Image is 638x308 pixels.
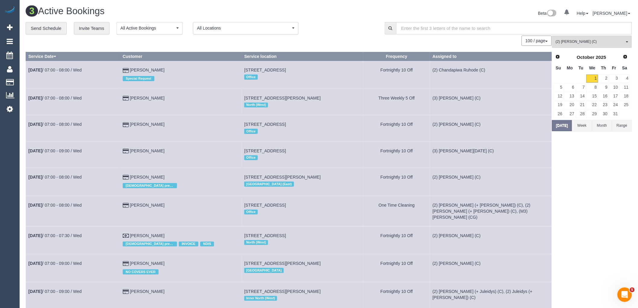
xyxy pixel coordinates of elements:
td: Service location [242,61,363,89]
a: 20 [564,101,575,109]
span: [STREET_ADDRESS][PERSON_NAME] [244,261,321,266]
h1: Active Bookings [26,6,324,16]
a: 23 [599,101,609,109]
span: Thursday [601,65,606,70]
a: Invite Teams [74,22,109,35]
td: Customer [120,61,242,89]
th: Frequency [363,52,430,61]
a: 26 [553,110,564,118]
td: Customer [120,196,242,226]
a: 9 [599,83,609,91]
a: 24 [609,101,619,109]
span: Wednesday [589,65,595,70]
i: Credit Card Payment [123,123,129,127]
span: All Locations [197,25,291,31]
td: Customer [120,141,242,168]
div: Location [244,294,361,302]
a: 11 [620,83,630,91]
b: [DATE] [28,96,42,100]
button: Month [592,120,612,131]
td: Assigned to [430,89,551,115]
a: [DATE]/ 07:00 - 07:30 / Wed [28,233,82,238]
span: 2025 [596,55,606,60]
a: [DATE]/ 07:00 - 08:00 / Wed [28,175,82,179]
a: 19 [553,101,564,109]
td: Frequency [363,115,430,141]
th: Service location [242,52,363,61]
td: Schedule date [26,196,120,226]
td: Frequency [363,141,430,168]
b: [DATE] [28,261,42,266]
td: Schedule date [26,115,120,141]
td: Assigned to [430,115,551,141]
a: [DATE]/ 07:00 - 08:00 / Wed [28,96,82,100]
a: [DATE]/ 07:00 - 08:00 / Wed [28,68,82,72]
a: [DATE]/ 07:00 - 09:00 / Wed [28,148,82,153]
span: Office [244,75,257,79]
td: Frequency [363,196,430,226]
td: Schedule date [26,254,120,282]
i: Check Payment [123,234,129,238]
a: 12 [553,92,564,100]
td: Schedule date [26,61,120,89]
a: 7 [576,83,586,91]
a: 14 [576,92,586,100]
a: [PERSON_NAME] [130,175,165,179]
td: Customer [120,168,242,196]
td: Frequency [363,226,430,254]
a: [PERSON_NAME] [130,148,165,153]
td: Customer [120,226,242,254]
td: Frequency [363,61,430,89]
div: Location [244,180,361,188]
span: Saturday [622,65,627,70]
td: Schedule date [26,141,120,168]
span: [STREET_ADDRESS] [244,148,286,153]
span: All Active Bookings [120,25,175,31]
a: 4 [620,75,630,83]
span: October [577,55,595,60]
span: [STREET_ADDRESS] [244,233,286,238]
span: Next [623,54,628,59]
b: [DATE] [28,148,42,153]
span: [GEOGRAPHIC_DATA] (East) [244,182,294,186]
a: 21 [576,101,586,109]
td: Service location [242,115,363,141]
div: Location [244,208,361,216]
a: [PERSON_NAME] [593,11,630,16]
div: Location [244,154,361,162]
span: [DEMOGRAPHIC_DATA] preferred [123,242,177,246]
th: Service Date [26,52,120,61]
span: Prev [555,54,560,59]
b: [DATE] [28,68,42,72]
ol: All Teams [552,36,632,45]
span: [STREET_ADDRESS] [244,122,286,127]
button: All Locations [193,22,298,34]
span: Special Request [123,76,154,81]
td: Service location [242,254,363,282]
div: Location [244,266,361,274]
i: Credit Card Payment [123,290,129,294]
span: Office [244,155,257,160]
a: [DATE]/ 07:00 - 08:00 / Wed [28,203,82,208]
td: Assigned to [430,168,551,196]
i: Credit Card Payment [123,149,129,153]
nav: Pagination navigation [522,36,552,46]
a: [DATE]/ 07:00 - 08:00 / Wed [28,122,82,127]
td: Schedule date [26,226,120,254]
span: INVOICE [179,242,198,246]
a: 13 [564,92,575,100]
td: Customer [120,254,242,282]
span: 3 [26,5,38,17]
a: [PERSON_NAME] [130,122,165,127]
img: Automaid Logo [4,6,16,14]
b: [DATE] [28,233,42,238]
span: [STREET_ADDRESS][PERSON_NAME] [244,175,321,179]
iframe: Intercom live chat [617,287,632,302]
a: [PERSON_NAME] [130,233,165,238]
button: Range [612,120,632,131]
span: NDIS [200,242,214,246]
a: Beta [538,11,557,16]
td: Frequency [363,254,430,282]
span: 5 [630,287,635,292]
